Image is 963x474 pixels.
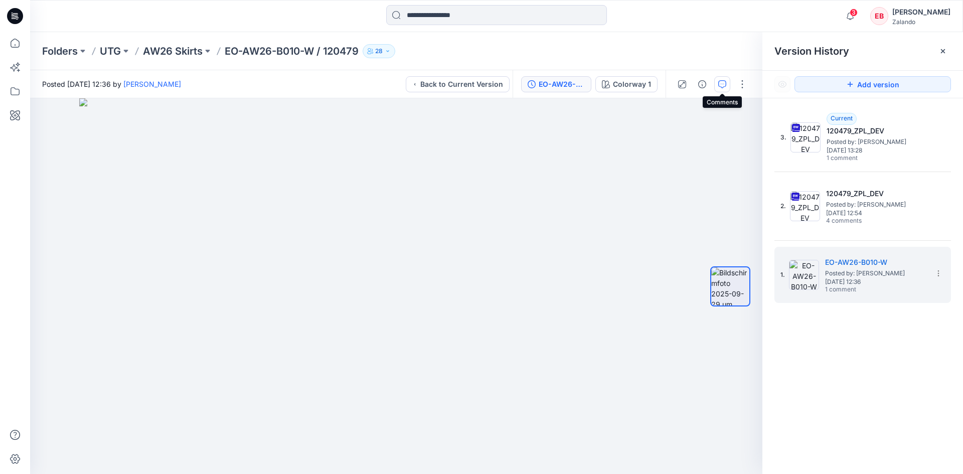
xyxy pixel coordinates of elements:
button: Colorway 1 [595,76,658,92]
span: [DATE] 13:28 [827,147,927,154]
div: Zalando [892,18,950,26]
div: Colorway 1 [613,79,651,90]
span: Current [831,114,853,122]
span: 2. [780,202,786,211]
a: UTG [100,44,121,58]
img: Bildschirmfoto 2025-09-29 um 14.36.56 [711,267,749,305]
a: AW26 Skirts [143,44,203,58]
h5: 120479_ZPL_DEV [827,125,927,137]
button: Show Hidden Versions [774,76,790,92]
span: [DATE] 12:36 [825,278,925,285]
span: Version History [774,45,849,57]
span: Posted by: Madlen Lecoutré [825,268,925,278]
button: 28 [363,44,395,58]
img: 120479_ZPL_DEV [790,191,820,221]
img: eyJhbGciOiJIUzI1NiIsImtpZCI6IjAiLCJzbHQiOiJzZXMiLCJ0eXAiOiJKV1QifQ.eyJkYXRhIjp7InR5cGUiOiJzdG9yYW... [79,98,713,474]
p: 28 [375,46,383,57]
img: EO-AW26-B010-W [789,260,819,290]
span: Posted by: Lise Stougaard [826,200,926,210]
span: 1 comment [825,286,895,294]
span: 1. [780,270,785,279]
div: EO-AW26-B010-W [539,79,585,90]
h5: EO-AW26-B010-W [825,256,925,268]
img: 120479_ZPL_DEV [790,122,821,152]
p: EO-AW26-B010-W / 120479 [225,44,359,58]
a: [PERSON_NAME] [123,80,181,88]
button: EO-AW26-B010-W [521,76,591,92]
span: 4 comments [826,217,896,225]
span: Posted [DATE] 12:36 by [42,79,181,89]
a: Folders [42,44,78,58]
button: Close [939,47,947,55]
button: Details [694,76,710,92]
span: 1 comment [827,154,897,163]
button: Back to Current Version [406,76,510,92]
span: 3 [850,9,858,17]
div: [PERSON_NAME] [892,6,950,18]
span: Posted by: Emma Bertelsen [827,137,927,147]
span: [DATE] 12:54 [826,210,926,217]
button: Add version [794,76,951,92]
div: EB [870,7,888,25]
span: 3. [780,133,786,142]
h5: 120479_ZPL_DEV [826,188,926,200]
